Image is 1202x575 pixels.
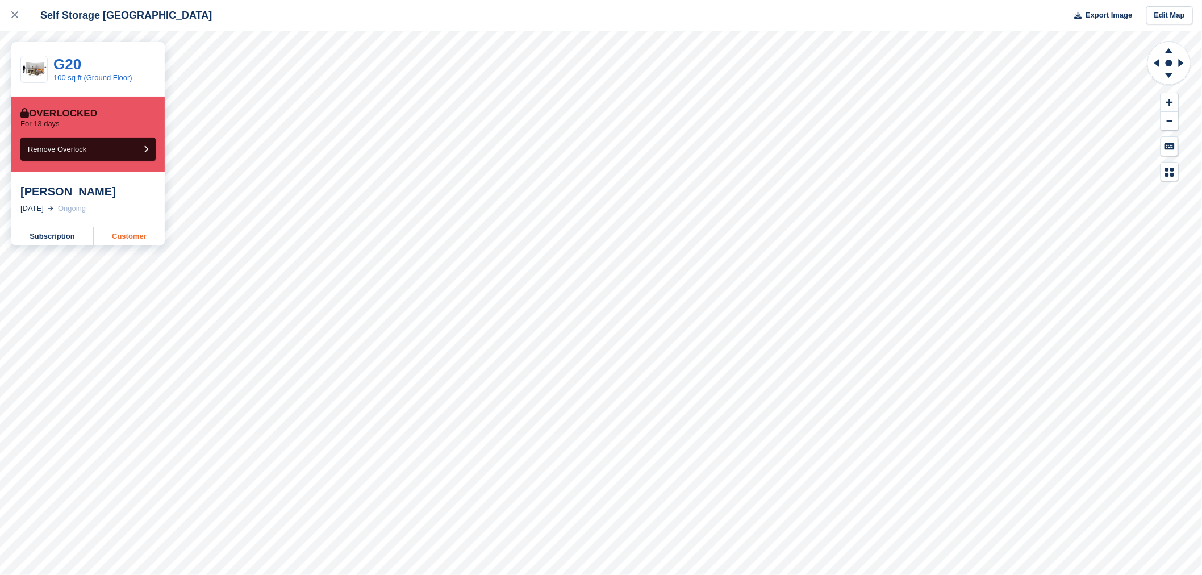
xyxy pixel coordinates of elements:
[1161,112,1178,131] button: Zoom Out
[1161,163,1178,181] button: Map Legend
[1086,10,1132,21] span: Export Image
[20,108,97,119] div: Overlocked
[1161,137,1178,156] button: Keyboard Shortcuts
[1068,6,1133,25] button: Export Image
[1161,93,1178,112] button: Zoom In
[20,137,156,161] button: Remove Overlock
[20,185,156,198] div: [PERSON_NAME]
[53,73,132,82] a: 100 sq ft (Ground Floor)
[30,9,212,22] div: Self Storage [GEOGRAPHIC_DATA]
[20,203,44,214] div: [DATE]
[11,227,94,245] a: Subscription
[21,60,47,80] img: 100.jpg
[53,56,81,73] a: G20
[58,203,86,214] div: Ongoing
[20,119,60,128] p: For 13 days
[1146,6,1193,25] a: Edit Map
[28,145,86,153] span: Remove Overlock
[94,227,165,245] a: Customer
[48,206,53,211] img: arrow-right-light-icn-cde0832a797a2874e46488d9cf13f60e5c3a73dbe684e267c42b8395dfbc2abf.svg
